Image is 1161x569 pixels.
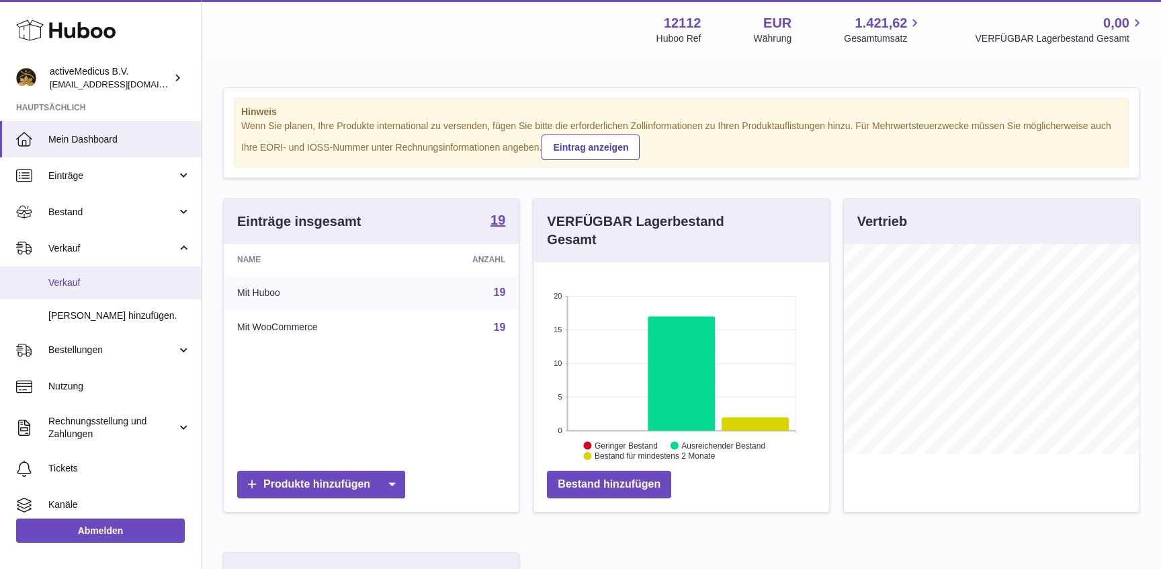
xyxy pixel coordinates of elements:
span: Bestand [48,206,177,219]
text: 10 [554,359,562,367]
th: Anzahl [413,244,519,275]
div: Huboo Ref [656,32,701,45]
td: Mit WooCommerce [224,310,413,345]
strong: 19 [490,213,505,227]
span: VERFÜGBAR Lagerbestand Gesamt [975,32,1145,45]
text: 20 [554,292,562,300]
span: Verkauf [48,276,191,289]
a: 19 [494,287,506,298]
text: Ausreichender Bestand [682,441,766,450]
a: 0,00 VERFÜGBAR Lagerbestand Gesamt [975,14,1145,45]
strong: Hinweis [241,106,1121,118]
span: Tickets [48,462,191,475]
div: Wenn Sie planen, Ihre Produkte international zu versenden, fügen Sie bitte die erforderlichen Zol... [241,120,1121,160]
span: Rechnungsstellung und Zahlungen [48,415,177,441]
h3: Vertrieb [857,213,907,231]
div: Währung [754,32,792,45]
h3: Einträge insgesamt [237,213,361,231]
span: Einträge [48,169,177,182]
th: Name [224,244,413,275]
span: 1.421,62 [855,14,908,32]
text: Bestand für mindestens 2 Monate [595,451,716,461]
span: [PERSON_NAME] hinzufügen. [48,309,191,322]
span: Nutzung [48,380,191,393]
span: Verkauf [48,242,177,255]
a: Eintrag anzeigen [542,135,640,160]
a: 19 [490,213,505,229]
img: info@activemedicus.com [16,68,36,88]
td: Mit Huboo [224,275,413,310]
span: Gesamtumsatz [844,32,922,45]
h3: VERFÜGBAR Lagerbestand Gesamt [547,213,768,249]
text: Geringer Bestand [595,441,658,450]
strong: EUR [763,14,791,32]
a: Bestand hinzufügen [547,471,671,498]
div: activeMedicus B.V. [50,65,171,91]
a: Abmelden [16,519,185,543]
span: Kanäle [48,498,191,511]
span: 0,00 [1103,14,1129,32]
a: 19 [494,321,506,333]
text: 5 [558,393,562,401]
span: [EMAIL_ADDRESS][DOMAIN_NAME] [50,79,198,89]
span: Mein Dashboard [48,133,191,146]
a: Produkte hinzufügen [237,471,405,498]
text: 0 [558,426,562,434]
span: Bestellungen [48,344,177,356]
a: 1.421,62 Gesamtumsatz [844,14,922,45]
strong: 12112 [664,14,701,32]
text: 15 [554,326,562,334]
